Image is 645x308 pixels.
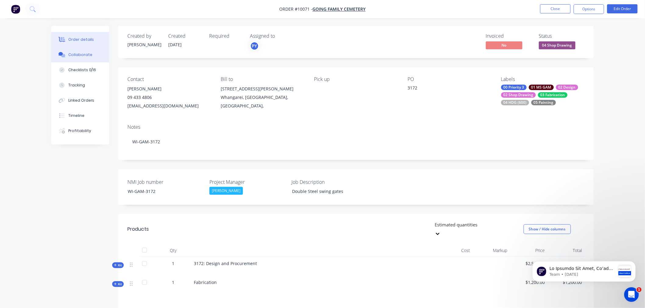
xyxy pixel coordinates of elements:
div: Linked Orders [68,98,94,103]
span: $1,200.00 [512,279,545,285]
a: Going Family Cemetery [313,6,366,12]
div: Required [209,33,243,39]
span: 3172: Design and Procurement [194,261,257,266]
span: 04 Shop Drawing [539,41,576,49]
button: Options [574,4,604,14]
span: 1 [172,260,174,267]
div: Created by [127,33,161,39]
div: WI-GAM-3172 [123,187,199,196]
button: 04 Shop Drawing [539,41,576,51]
div: [PERSON_NAME] [209,187,243,195]
div: 04 HDG (600) [501,100,529,105]
div: Created [168,33,202,39]
div: Markup [473,244,510,257]
iframe: Intercom notifications message [523,249,645,292]
label: Job Description [291,178,368,186]
div: PO [408,76,491,82]
div: 03 Fabrication [538,92,568,98]
button: Collaborate [51,47,109,62]
div: 09 433 4806 [127,93,211,102]
button: Show / Hide columns [524,224,571,234]
div: Assigned to [250,33,311,39]
span: [DATE] [168,42,182,47]
div: Total [547,244,585,257]
div: Pick up [314,76,398,82]
iframe: Intercom live chat [624,287,639,302]
span: 1 [172,279,174,285]
span: $2,540.00 [512,260,545,267]
button: Linked Orders [51,93,109,108]
div: Products [127,226,149,233]
button: Kit [112,262,124,268]
span: Kit [114,263,122,268]
div: Tracking [68,82,85,88]
span: Kit [114,282,122,286]
span: Order #10071 - [280,6,313,12]
button: Close [540,4,571,13]
div: Qty [155,244,191,257]
div: 00 Priority 3 [501,85,527,90]
img: Factory [11,5,20,14]
div: Whangarei, [GEOGRAPHIC_DATA], [GEOGRAPHIC_DATA], [221,93,304,110]
div: Cost [435,244,473,257]
div: Profitability [68,128,91,134]
div: [STREET_ADDRESS][PERSON_NAME] [221,85,304,93]
p: Message from Team, sent 1w ago [27,23,92,28]
div: [EMAIL_ADDRESS][DOMAIN_NAME] [127,102,211,110]
div: Price [510,244,547,257]
div: Order details [68,37,94,42]
label: Project Manager [209,178,286,186]
div: [STREET_ADDRESS][PERSON_NAME]Whangarei, [GEOGRAPHIC_DATA], [GEOGRAPHIC_DATA], [221,85,304,110]
span: Fabrication [194,279,217,285]
div: Double Steel swing gates [287,187,363,196]
button: Profitability [51,123,109,138]
div: Contact [127,76,211,82]
span: No [486,41,522,49]
div: Labels [501,76,585,82]
button: Order details [51,32,109,47]
div: Invoiced [486,33,532,39]
button: Checklists 0/16 [51,62,109,78]
div: Timeline [68,113,84,118]
div: 02 Shop Drawing [501,92,536,98]
div: Checklists 0/16 [68,67,96,73]
div: Status [539,33,585,39]
div: 02 Design [556,85,578,90]
div: Notes [127,124,585,130]
button: Tracking [51,78,109,93]
button: Kit [112,281,124,287]
button: Edit Order [607,4,638,13]
div: Collaborate [68,52,92,58]
div: WI-GAM-3172 [127,132,585,151]
div: [PERSON_NAME] [127,85,211,93]
div: 3172 [408,85,484,93]
div: 05 Painting [531,100,556,105]
label: NMI Job number [127,178,204,186]
button: Timeline [51,108,109,123]
span: 1 [637,287,642,292]
div: [PERSON_NAME]09 433 4806[EMAIL_ADDRESS][DOMAIN_NAME] [127,85,211,110]
div: Bill to [221,76,304,82]
button: PY [250,41,259,51]
div: [PERSON_NAME] [127,41,161,48]
div: 01 MS GAM [529,85,554,90]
